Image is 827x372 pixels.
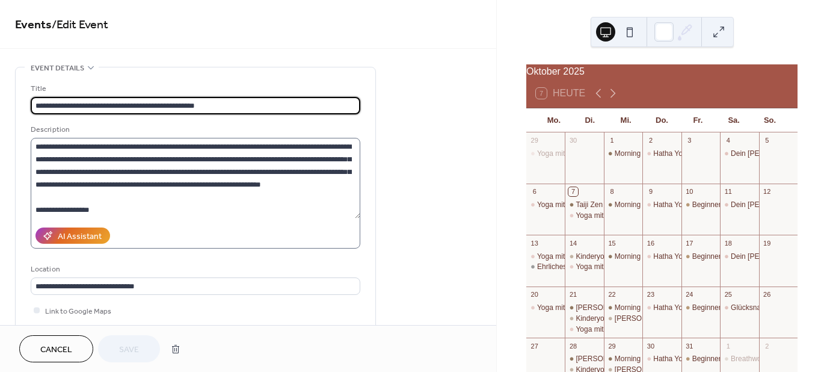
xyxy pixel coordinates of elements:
[537,200,692,210] div: Yoga mit [PERSON_NAME] | [PERSON_NAME]
[604,314,642,324] div: Qi Gong mit Lars
[604,354,642,364] div: Morning Yoga | Christina
[604,303,642,313] div: Morning Yoga | Christina
[646,136,655,145] div: 2
[565,262,603,272] div: Yoga mit Lisa | Hatha Vinyasa
[692,252,822,262] div: Beginner Yoga-Kurs | [PERSON_NAME]
[720,149,758,159] div: Dein Glück ist nur einen Gedanken weit entfernt
[646,290,655,299] div: 23
[40,344,72,356] span: Cancel
[763,187,772,196] div: 12
[604,200,642,210] div: Morning Yoga | Christina
[568,341,577,350] div: 28
[568,290,577,299] div: 21
[565,252,603,262] div: Kinderyoga 3 - 6 Jahre
[526,262,565,272] div: Ehrliches Mitteilen | Lars
[19,335,93,362] button: Cancel
[530,136,539,145] div: 29
[565,324,603,335] div: Yoga mit Lisa | Hatha Vinyasa
[607,238,616,247] div: 15
[576,211,730,221] div: Yoga mit [PERSON_NAME] | [PERSON_NAME]
[58,231,102,243] div: AI Assistant
[536,108,572,132] div: Mo.
[692,200,822,210] div: Beginner Yoga-Kurs | [PERSON_NAME]
[681,252,720,262] div: Beginner Yoga-Kurs | Claudia
[685,136,694,145] div: 3
[685,238,694,247] div: 17
[642,252,681,262] div: Hatha Yoga mit Belinda
[565,314,603,324] div: Kinderyoga 3 - 6 Jahre
[604,149,642,159] div: Morning Yoga | Christina
[568,136,577,145] div: 30
[681,200,720,210] div: Beginner Yoga-Kurs | Claudia
[653,303,763,313] div: Hatha Yoga mit [PERSON_NAME]
[530,290,539,299] div: 20
[565,200,603,210] div: Taiji Zen | Sofie
[526,64,798,79] div: Oktober 2025
[653,354,763,364] div: Hatha Yoga mit [PERSON_NAME]
[724,341,733,350] div: 1
[716,108,752,132] div: Sa.
[31,123,358,136] div: Description
[526,149,565,159] div: Yoga mit Lisa | Hatha Vinyasa
[576,262,730,272] div: Yoga mit [PERSON_NAME] | [PERSON_NAME]
[615,149,724,159] div: Morning Yoga | [PERSON_NAME]
[642,200,681,210] div: Hatha Yoga mit Belinda
[576,252,648,262] div: Kinderyoga 3 - 6 Jahre
[31,263,358,276] div: Location
[724,290,733,299] div: 25
[526,252,565,262] div: Yoga mit Lisa | Hatha Vinyasa
[607,290,616,299] div: 22
[537,303,692,313] div: Yoga mit [PERSON_NAME] | [PERSON_NAME]
[15,13,52,37] a: Events
[720,200,758,210] div: Dein Glück ist nur einen Gedanken weit entfernt
[607,187,616,196] div: 8
[615,303,724,313] div: Morning Yoga | [PERSON_NAME]
[752,108,788,132] div: So.
[45,305,111,318] span: Link to Google Maps
[537,262,661,272] div: Ehrliches Mitteilen | [PERSON_NAME]
[680,108,716,132] div: Fr.
[537,252,692,262] div: Yoga mit [PERSON_NAME] | [PERSON_NAME]
[530,341,539,350] div: 27
[653,252,763,262] div: Hatha Yoga mit [PERSON_NAME]
[576,303,635,313] div: [PERSON_NAME]
[615,200,724,210] div: Morning Yoga | [PERSON_NAME]
[615,314,747,324] div: [PERSON_NAME] mit [PERSON_NAME]
[724,136,733,145] div: 4
[576,314,648,324] div: Kinderyoga 3 - 6 Jahre
[537,149,692,159] div: Yoga mit [PERSON_NAME] | [PERSON_NAME]
[565,211,603,221] div: Yoga mit Lisa | Hatha Vinyasa
[52,13,108,37] span: / Edit Event
[646,238,655,247] div: 16
[607,136,616,145] div: 1
[576,324,730,335] div: Yoga mit [PERSON_NAME] | [PERSON_NAME]
[646,341,655,350] div: 30
[692,354,822,364] div: Beginner Yoga-Kurs | [PERSON_NAME]
[685,341,694,350] div: 31
[763,238,772,247] div: 19
[644,108,680,132] div: Do.
[604,252,642,262] div: Morning Yoga | Christina
[576,200,625,210] div: Taiji Zen | Sofie
[568,238,577,247] div: 14
[642,303,681,313] div: Hatha Yoga mit Belinda
[608,108,644,132] div: Mi.
[568,187,577,196] div: 7
[724,187,733,196] div: 11
[763,136,772,145] div: 5
[530,238,539,247] div: 13
[720,252,758,262] div: Dein Glück ist nur einen Gedanken weit entfernt
[685,290,694,299] div: 24
[615,252,724,262] div: Morning Yoga | [PERSON_NAME]
[681,303,720,313] div: Beginner Yoga-Kurs | Claudia
[565,354,603,364] div: Taiji Zen
[653,149,763,159] div: Hatha Yoga mit [PERSON_NAME]
[572,108,608,132] div: Di.
[653,200,763,210] div: Hatha Yoga mit [PERSON_NAME]
[526,200,565,210] div: Yoga mit Lisa | Hatha Vinyasa
[724,238,733,247] div: 18
[681,354,720,364] div: Beginner Yoga-Kurs | Claudia
[642,354,681,364] div: Hatha Yoga mit Belinda
[720,303,758,313] div: Glücksnachmittag mit The Work of Byron Katie | Regina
